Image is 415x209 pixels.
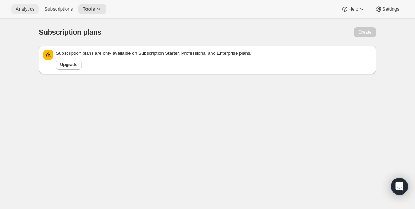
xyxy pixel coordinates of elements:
[39,28,101,36] span: Subscription plans
[371,4,404,14] button: Settings
[382,6,399,12] span: Settings
[78,4,106,14] button: Tools
[44,6,73,12] span: Subscriptions
[60,62,78,68] span: Upgrade
[40,4,77,14] button: Subscriptions
[56,50,372,57] p: Subscription plans are only available on Subscription Starter, Professional and Enterprise plans.
[56,60,82,70] button: Upgrade
[348,6,358,12] span: Help
[391,178,408,195] div: Open Intercom Messenger
[11,4,39,14] button: Analytics
[83,6,95,12] span: Tools
[337,4,369,14] button: Help
[16,6,34,12] span: Analytics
